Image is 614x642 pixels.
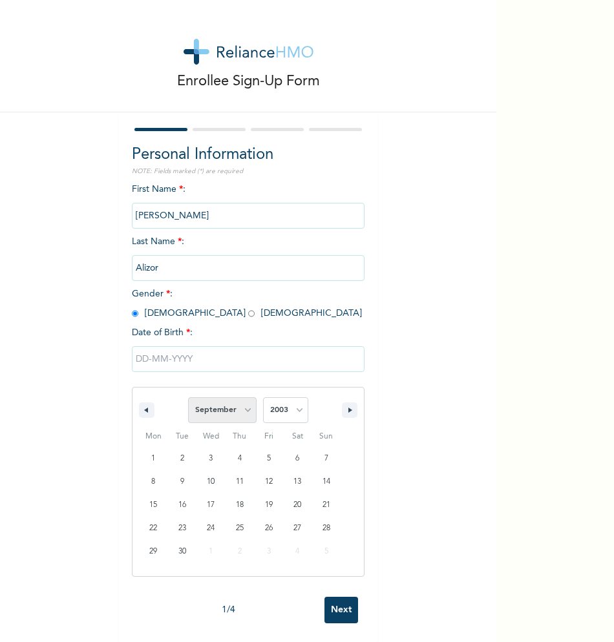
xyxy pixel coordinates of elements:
[168,540,197,563] button: 30
[149,493,157,517] span: 15
[312,426,341,447] span: Sun
[209,447,213,470] span: 3
[132,143,365,167] h2: Personal Information
[323,470,330,493] span: 14
[139,426,168,447] span: Mon
[139,470,168,493] button: 8
[149,517,157,540] span: 22
[236,470,244,493] span: 11
[180,447,184,470] span: 2
[132,167,365,176] p: NOTE: Fields marked (*) are required
[283,493,312,517] button: 20
[139,540,168,563] button: 29
[207,493,215,517] span: 17
[293,517,301,540] span: 27
[283,517,312,540] button: 27
[312,493,341,517] button: 21
[139,517,168,540] button: 22
[168,517,197,540] button: 23
[207,517,215,540] span: 24
[323,493,330,517] span: 21
[254,493,283,517] button: 19
[293,470,301,493] span: 13
[132,289,362,318] span: Gender : [DEMOGRAPHIC_DATA] [DEMOGRAPHIC_DATA]
[324,447,328,470] span: 7
[132,237,365,273] span: Last Name :
[196,426,226,447] span: Wed
[178,493,186,517] span: 16
[196,517,226,540] button: 24
[168,493,197,517] button: 16
[132,346,365,372] input: DD-MM-YYYY
[168,426,197,447] span: Tue
[312,470,341,493] button: 14
[196,493,226,517] button: 17
[254,517,283,540] button: 26
[265,493,273,517] span: 19
[283,447,312,470] button: 6
[226,426,255,447] span: Thu
[132,255,365,281] input: Enter your last name
[236,517,244,540] span: 25
[283,470,312,493] button: 13
[226,517,255,540] button: 25
[324,597,358,623] input: Next
[238,447,242,470] span: 4
[168,447,197,470] button: 2
[295,447,299,470] span: 6
[151,447,155,470] span: 1
[293,493,301,517] span: 20
[312,517,341,540] button: 28
[132,203,365,229] input: Enter your first name
[254,447,283,470] button: 5
[254,426,283,447] span: Fri
[139,447,168,470] button: 1
[132,185,365,220] span: First Name :
[151,470,155,493] span: 8
[226,470,255,493] button: 11
[283,426,312,447] span: Sat
[265,470,273,493] span: 12
[178,540,186,563] span: 30
[254,470,283,493] button: 12
[226,493,255,517] button: 18
[196,470,226,493] button: 10
[149,540,157,563] span: 29
[312,447,341,470] button: 7
[265,517,273,540] span: 26
[267,447,271,470] span: 5
[184,39,313,65] img: logo
[226,447,255,470] button: 4
[178,517,186,540] span: 23
[323,517,330,540] span: 28
[177,71,320,92] p: Enrollee Sign-Up Form
[207,470,215,493] span: 10
[168,470,197,493] button: 9
[196,447,226,470] button: 3
[180,470,184,493] span: 9
[139,493,168,517] button: 15
[236,493,244,517] span: 18
[132,326,193,340] span: Date of Birth :
[132,603,324,617] div: 1 / 4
